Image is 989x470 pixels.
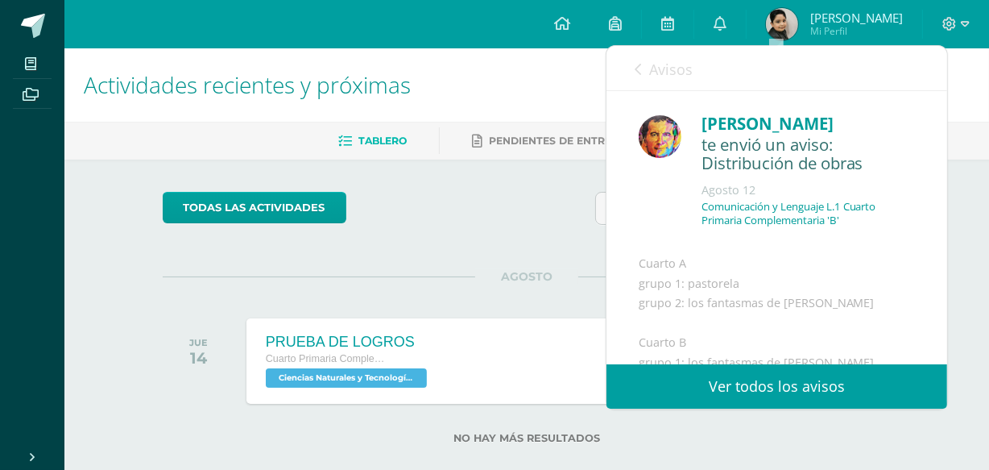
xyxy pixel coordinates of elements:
[84,69,411,100] span: Actividades recientes y próximas
[810,10,903,26] span: [PERSON_NAME]
[163,192,346,223] a: todas las Actividades
[475,269,578,284] span: AGOSTO
[472,128,627,154] a: Pendientes de entrega
[163,432,892,444] label: No hay más resultados
[596,193,891,224] input: Busca una actividad próxima aquí...
[489,135,627,147] span: Pendientes de entrega
[639,115,681,158] img: 49d5a75e1ce6d2edc12003b83b1ef316.png
[810,24,903,38] span: Mi Perfil
[701,111,915,136] div: [PERSON_NAME]
[701,135,915,173] div: te envió un aviso: Distribución de obras
[701,182,915,198] div: Agosto 12
[189,348,208,368] div: 14
[766,8,798,40] img: 58b4d9892dd1b0461661a21087f605a8.png
[649,60,693,79] span: Avisos
[358,135,407,147] span: Tablero
[338,128,407,154] a: Tablero
[266,368,427,388] span: Ciencias Naturales y Tecnología 'B'
[189,337,208,348] div: JUE
[701,200,915,227] p: Comunicación y Lenguaje L.1 Cuarto Primaria Complementaria 'B'
[266,334,431,351] div: PRUEBA DE LOGROS
[606,364,947,409] a: Ver todos los avisos
[266,353,387,364] span: Cuarto Primaria Complementaria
